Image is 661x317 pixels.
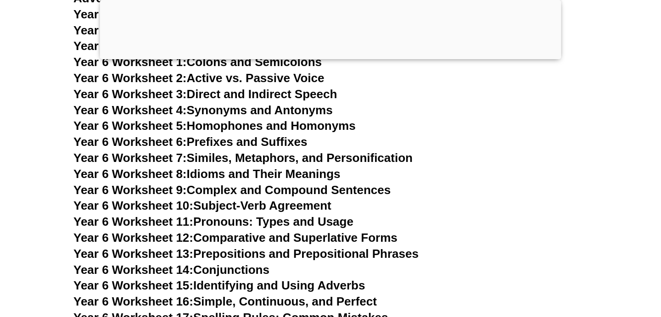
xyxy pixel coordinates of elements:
a: Year 6 Worksheet 1:Colons and Semicolons [73,55,322,69]
span: Year 6 Worksheet 13: [73,247,193,261]
a: Year 6 Worksheet 7:Similes, Metaphors, and Personification [73,151,413,165]
span: Year 6 Worksheet 6: [73,135,187,149]
span: Year 6 Worksheet 11: [73,215,193,228]
a: Year 6 Worksheet 5:Homophones and Homonyms [73,119,356,133]
a: Year 6 Worksheet 9:Complex and Compound Sentences [73,183,391,197]
span: Year 6 Worksheet 12: [73,231,193,245]
span: Year 6 Worksheet 5: [73,119,187,133]
span: Year 6 Worksheet 3: [73,87,187,101]
a: Year 6 Worksheet 16:Simple, Continuous, and Perfect [73,295,377,308]
a: Year 6 Comprehension Worksheet 15:The Dreamy Gold Medal [73,39,423,53]
a: Year 6 Worksheet 4:Synonyms and Antonyms [73,103,333,117]
span: Year 6 Worksheet 15: [73,278,193,292]
a: Year 6 Worksheet 15:Identifying and Using Adverbs [73,278,365,292]
span: Year 6 Comprehension Worksheet 14: [73,23,287,37]
a: Year 6 Comprehension Worksheet 14:[PERSON_NAME]’s Magical Dream [73,23,484,37]
a: Year 6 Worksheet 8:Idioms and Their Meanings [73,167,340,181]
span: Year 6 Worksheet 8: [73,167,187,181]
span: Year 6 Worksheet 10: [73,199,193,212]
a: Year 6 Worksheet 10:Subject-Verb Agreement [73,199,331,212]
a: Year 6 Worksheet 14:Conjunctions [73,263,269,277]
span: Year 6 Worksheet 14: [73,263,193,277]
iframe: Chat Widget [504,213,661,317]
span: Year 6 Worksheet 9: [73,183,187,197]
a: Year 6 Worksheet 13:Prepositions and Prepositional Phrases [73,247,419,261]
span: Year 6 Comprehension Worksheet 13: [73,7,287,21]
a: Year 6 Worksheet 2:Active vs. Passive Voice [73,71,324,85]
a: Year 6 Worksheet 11:Pronouns: Types and Usage [73,215,353,228]
span: Year 6 Worksheet 2: [73,71,187,85]
a: Year 6 Worksheet 6:Prefixes and Suffixes [73,135,307,149]
a: Year 6 Worksheet 3:Direct and Indirect Speech [73,87,337,101]
span: Year 6 Worksheet 1: [73,55,187,69]
span: Year 6 Comprehension Worksheet 15: [73,39,287,53]
span: Year 6 Worksheet 4: [73,103,187,117]
a: Year 6 Comprehension Worksheet 13:The Girl Who Could Fly [73,7,419,21]
a: Year 6 Worksheet 12:Comparative and Superlative Forms [73,231,398,245]
span: Year 6 Worksheet 16: [73,295,193,308]
span: Year 6 Worksheet 7: [73,151,187,165]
